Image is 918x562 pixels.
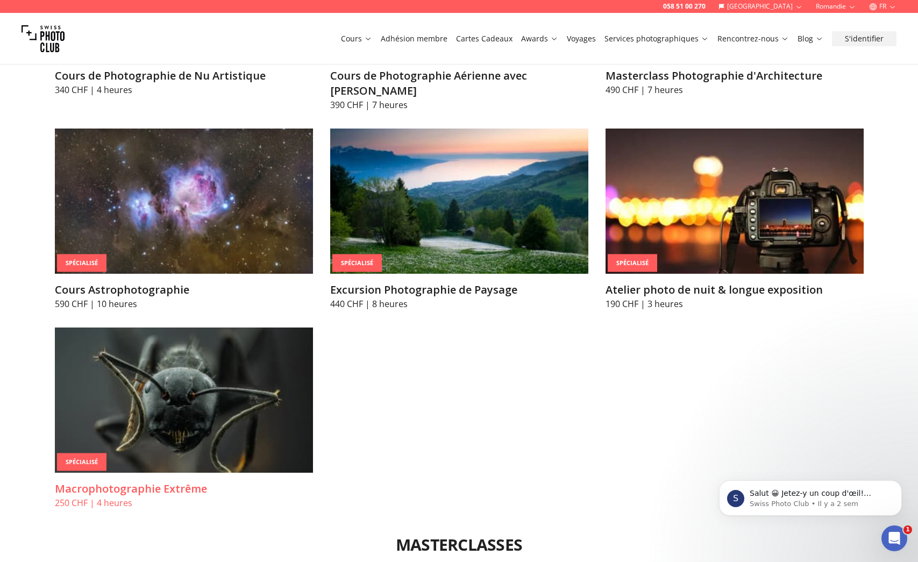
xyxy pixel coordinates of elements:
[55,297,313,310] p: 590 CHF | 10 heures
[832,31,896,46] button: S'identifier
[55,83,313,96] p: 340 CHF | 4 heures
[517,31,563,46] button: Awards
[330,282,588,297] h3: Excursion Photographie de Paysage
[604,33,709,44] a: Services photographiques
[606,68,864,83] h3: Masterclass Photographie d'Architecture
[22,17,65,60] img: Swiss photo club
[55,328,313,473] img: Macrophotographie Extrême
[396,535,522,554] h2: Masterclasses
[606,83,864,96] p: 490 CHF | 7 heures
[793,31,828,46] button: Blog
[703,458,918,533] iframe: Intercom notifications message
[606,129,864,274] img: Atelier photo de nuit & longue exposition
[57,453,106,471] div: Spécialisé
[376,31,452,46] button: Adhésion membre
[606,297,864,310] p: 190 CHF | 3 heures
[713,31,793,46] button: Rencontrez-nous
[330,297,588,310] p: 440 CHF | 8 heures
[381,33,447,44] a: Adhésion membre
[330,68,588,98] h3: Cours de Photographie Aérienne avec [PERSON_NAME]
[55,496,313,509] p: 250 CHF | 4 heures
[456,33,513,44] a: Cartes Cadeaux
[563,31,600,46] button: Voyages
[337,31,376,46] button: Cours
[341,33,372,44] a: Cours
[55,282,313,297] h3: Cours Astrophotographie
[663,2,706,11] a: 058 51 00 270
[330,98,588,111] p: 390 CHF | 7 heures
[903,525,912,534] span: 1
[521,33,558,44] a: Awards
[330,129,588,310] a: Excursion Photographie de PaysageSpécialiséExcursion Photographie de Paysage440 CHF | 8 heures
[606,129,864,310] a: Atelier photo de nuit & longue expositionSpécialiséAtelier photo de nuit & longue exposition190 C...
[798,33,823,44] a: Blog
[600,31,713,46] button: Services photographiques
[452,31,517,46] button: Cartes Cadeaux
[717,33,789,44] a: Rencontrez-nous
[332,254,382,272] div: Spécialisé
[55,328,313,509] a: Macrophotographie ExtrêmeSpécialiséMacrophotographie Extrême250 CHF | 4 heures
[608,254,657,272] div: Spécialisé
[57,254,106,272] div: Spécialisé
[567,33,596,44] a: Voyages
[330,129,588,274] img: Excursion Photographie de Paysage
[55,481,313,496] h3: Macrophotographie Extrême
[606,282,864,297] h3: Atelier photo de nuit & longue exposition
[55,68,313,83] h3: Cours de Photographie de Nu Artistique
[55,129,313,310] a: Cours AstrophotographieSpécialiséCours Astrophotographie590 CHF | 10 heures
[55,129,313,274] img: Cours Astrophotographie
[881,525,907,551] iframe: Intercom live chat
